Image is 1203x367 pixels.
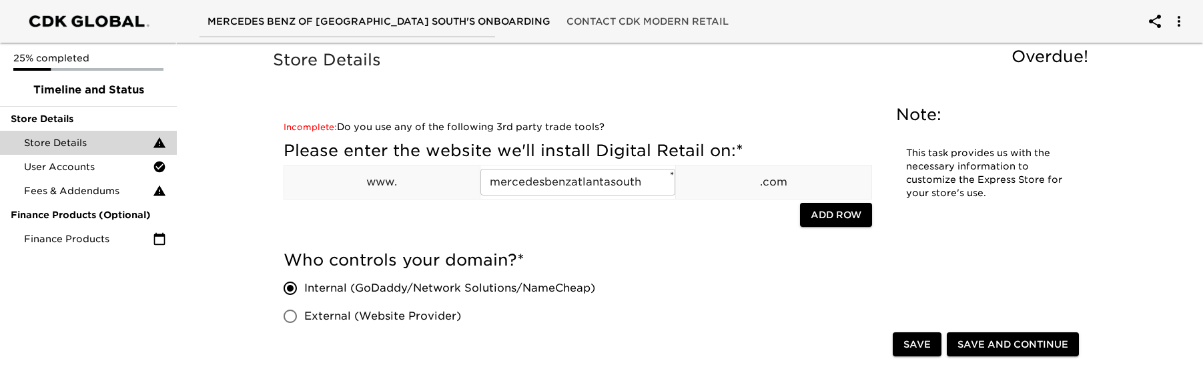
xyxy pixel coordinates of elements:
[566,13,729,30] span: Contact CDK Modern Retail
[304,280,595,296] span: Internal (GoDaddy/Network Solutions/NameCheap)
[24,232,153,246] span: Finance Products
[284,174,480,190] p: www.
[11,82,166,98] span: Timeline and Status
[811,207,861,224] span: Add Row
[893,332,941,357] button: Save
[284,122,337,132] span: Incomplete:
[13,51,163,65] p: 25% completed
[273,49,1095,71] h5: Store Details
[11,208,166,222] span: Finance Products (Optional)
[947,332,1079,357] button: Save and Continue
[24,136,153,149] span: Store Details
[800,203,872,228] button: Add Row
[896,104,1076,125] h5: Note:
[284,140,872,161] h5: Please enter the website we'll install Digital Retail on:
[1012,47,1088,66] span: Overdue!
[906,147,1066,200] p: This task provides us with the necessary information to customize the Express Store for your stor...
[903,336,931,353] span: Save
[208,13,550,30] span: Mercedes Benz of [GEOGRAPHIC_DATA] South's Onboarding
[11,112,166,125] span: Store Details
[284,121,605,132] a: Do you use any of the following 3rd party trade tools?
[957,336,1068,353] span: Save and Continue
[304,308,461,324] span: External (Website Provider)
[1163,5,1195,37] button: account of current user
[1139,5,1171,37] button: account of current user
[676,174,871,190] p: .com
[284,250,872,271] h5: Who controls your domain?
[24,184,153,198] span: Fees & Addendums
[24,160,153,173] span: User Accounts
